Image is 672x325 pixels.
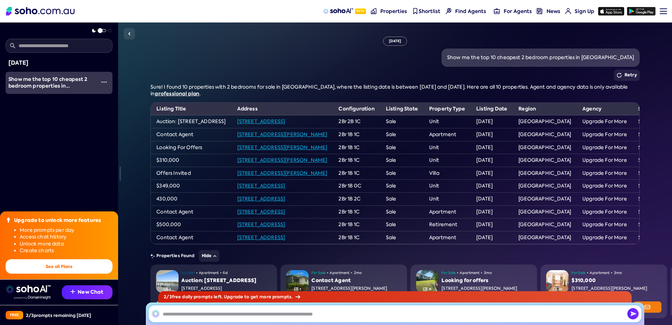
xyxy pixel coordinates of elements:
div: Looking for offers [441,277,531,284]
td: [GEOGRAPHIC_DATA] [513,231,577,244]
span: • [220,270,221,276]
img: Gallery Icon [423,287,427,291]
td: Upgrade For More [577,192,633,205]
li: Access chat history [20,234,112,241]
td: [DATE] [471,115,513,128]
a: Show me the top 10 cheapest 2 bedroom properties in [GEOGRAPHIC_DATA] [6,72,96,94]
td: Sale [380,115,424,128]
td: Sale [380,205,424,218]
div: $310,000 [571,277,661,284]
td: 2Br 1B 2C [333,192,380,205]
a: [STREET_ADDRESS][PERSON_NAME] [237,131,328,138]
span: Apartment [330,270,349,276]
span: 15 [429,287,432,291]
th: Listing State [380,103,424,115]
img: Upgrade icon [6,217,11,223]
td: Sale [380,231,424,244]
td: $349,000 [151,180,231,193]
div: Auction: [STREET_ADDRESS] [181,277,271,284]
td: Sale [380,154,424,167]
td: 2Br 1B 1C [333,231,380,244]
img: Recommendation icon [71,289,75,294]
td: Villa [424,167,471,180]
td: 2Br 1B 1C [333,167,380,180]
span: News [547,8,560,15]
span: Show me the top 10 cheapest 2 bedroom properties in [GEOGRAPHIC_DATA] [8,76,87,96]
th: Property Type [424,103,471,115]
th: Configuration [333,103,380,115]
a: [STREET_ADDRESS] [237,221,285,228]
th: Region [513,103,577,115]
td: Apartment [424,231,471,244]
span: • [457,270,458,276]
a: [STREET_ADDRESS] [237,183,285,189]
td: [GEOGRAPHIC_DATA] [513,218,577,231]
div: [STREET_ADDRESS][PERSON_NAME] [571,286,661,292]
img: SohoAI logo black [151,310,160,318]
img: sohoai logo [6,285,51,294]
td: [DATE] [471,205,513,218]
td: Upgrade For More [577,180,633,193]
span: Sure! I found 10 properties with 2 bedrooms for sale in [GEOGRAPHIC_DATA], where the listing date... [150,84,628,97]
li: Unlock more data [20,241,112,248]
td: 2Br 1B 0C [333,180,380,193]
td: Retirement [424,218,471,231]
th: Address [232,103,333,115]
img: for-agents-nav icon [494,8,500,14]
td: Upgrade For More [577,167,633,180]
td: Sale [380,167,424,180]
span: 20 [558,287,562,291]
td: Sale [380,192,424,205]
img: Send icon [627,308,639,319]
td: Unit [424,180,471,193]
img: shortlist-nav icon [412,8,418,14]
img: Property [156,270,179,293]
span: Auction [181,270,195,276]
img: for-agents-nav icon [565,8,571,14]
td: Unit [424,115,471,128]
img: Property [546,270,569,293]
span: 2mo [354,270,362,276]
span: 1 [300,287,301,291]
button: See all Plans [6,259,112,274]
img: Find agents icon [446,8,452,14]
img: Gallery Icon [294,287,298,291]
td: Looking For Offers [151,141,231,154]
span: • [481,270,482,276]
td: Apartment [424,128,471,141]
button: Send [627,308,639,319]
td: Contact Agent [151,205,231,218]
td: [DATE] [471,231,513,244]
img: More icon [101,79,107,85]
span: For Agents [504,8,532,15]
span: Shortlist [419,8,440,15]
li: More prompts per day [20,227,112,234]
td: [DATE] [471,128,513,141]
span: • [351,270,352,276]
img: properties-nav icon [371,8,377,14]
a: PropertyGallery Icon20For Sale•Apartment•3mo$310,000[STREET_ADDRESS][PERSON_NAME]2Bedrooms1Bathro... [541,265,667,318]
td: 2Br 1B 1C [333,205,380,218]
span: For Sale [571,270,586,276]
a: [STREET_ADDRESS] [237,234,285,241]
th: Agency [577,103,633,115]
td: Sale [380,218,424,231]
a: [STREET_ADDRESS] [237,118,285,125]
td: Upgrade For More [577,205,633,218]
span: 3 [169,287,171,291]
td: [GEOGRAPHIC_DATA] [513,128,577,141]
td: Unit [424,141,471,154]
td: [GEOGRAPHIC_DATA] [513,180,577,193]
div: [DATE] [383,37,407,46]
img: Soho Logo [6,7,75,15]
div: [STREET_ADDRESS][PERSON_NAME] [441,286,531,292]
span: Properties [380,8,407,15]
td: Sale [380,141,424,154]
th: Listing Title [151,103,231,115]
td: [DATE] [471,167,513,180]
img: Gallery Icon [553,287,557,291]
button: Hide [199,250,220,262]
span: Sign Up [575,8,594,15]
div: [DATE] [8,58,110,68]
a: [STREET_ADDRESS][PERSON_NAME] [237,170,328,176]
